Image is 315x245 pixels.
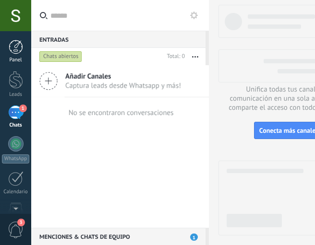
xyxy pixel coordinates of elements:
div: No se encontraron conversaciones [69,108,174,117]
div: Chats [2,122,30,128]
span: 1 [190,233,198,241]
span: 3 [17,219,25,226]
div: Leads [2,92,30,98]
div: Panel [2,57,30,63]
span: 1 [19,105,27,112]
div: Chats abiertos [39,51,82,62]
div: WhatsApp [2,154,29,163]
span: Captura leads desde Whatsapp y más! [65,81,181,90]
div: Entradas [31,31,206,48]
button: Más [185,48,206,65]
div: Menciones & Chats de equipo [31,228,206,245]
div: Total: 0 [163,52,185,61]
span: Añadir Canales [65,72,181,81]
div: Calendario [2,189,30,195]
